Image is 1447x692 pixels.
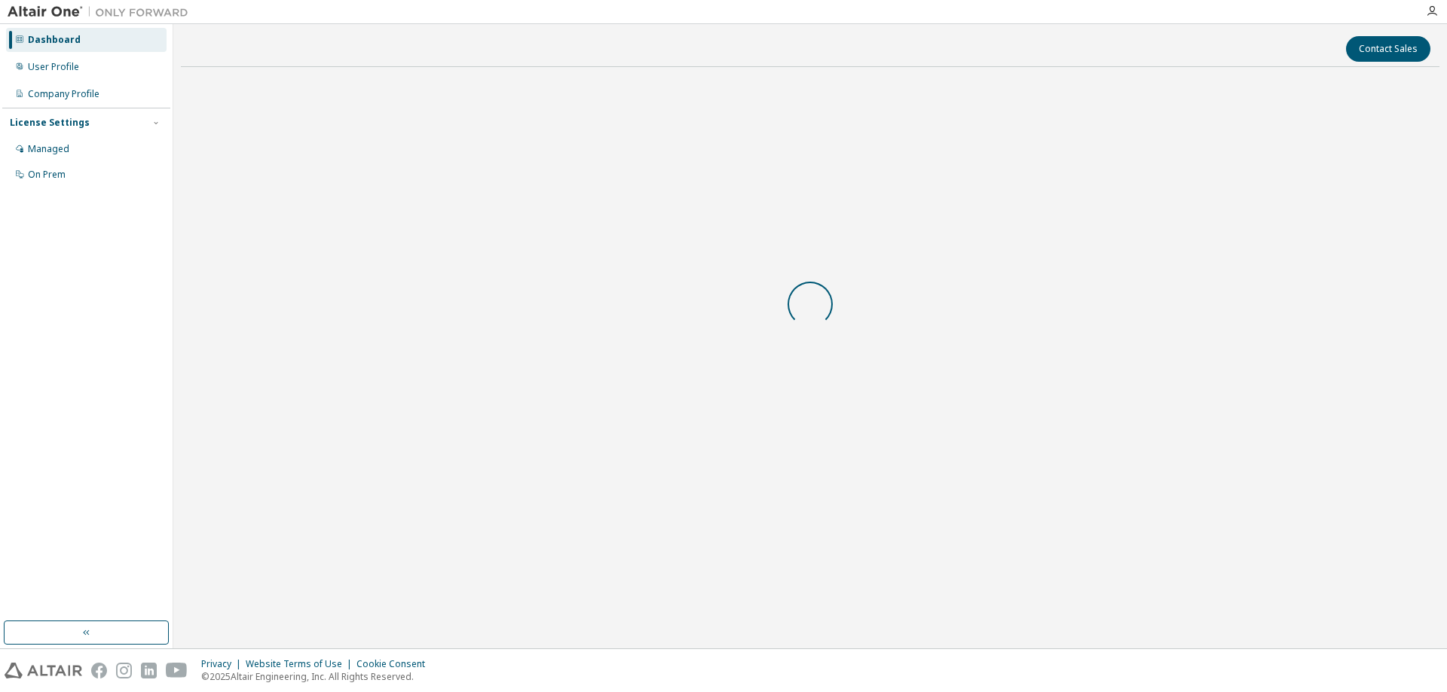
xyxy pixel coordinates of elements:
div: Cookie Consent [356,658,434,670]
div: On Prem [28,169,66,181]
img: facebook.svg [91,663,107,678]
div: User Profile [28,61,79,73]
div: License Settings [10,117,90,129]
div: Company Profile [28,88,99,100]
img: youtube.svg [166,663,188,678]
p: © 2025 Altair Engineering, Inc. All Rights Reserved. [201,670,434,683]
img: linkedin.svg [141,663,157,678]
img: altair_logo.svg [5,663,82,678]
div: Website Terms of Use [246,658,356,670]
button: Contact Sales [1346,36,1430,62]
img: Altair One [8,5,196,20]
div: Privacy [201,658,246,670]
img: instagram.svg [116,663,132,678]
div: Dashboard [28,34,81,46]
div: Managed [28,143,69,155]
